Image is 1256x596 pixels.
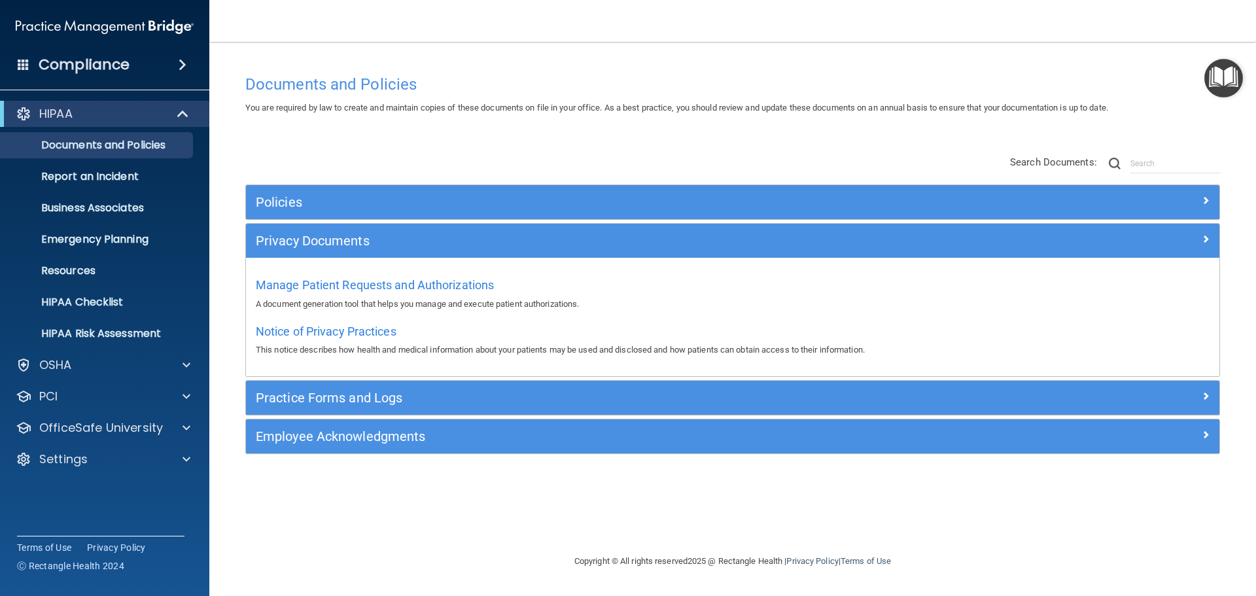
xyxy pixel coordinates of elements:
a: Privacy Policy [87,541,146,554]
h5: Employee Acknowledgments [256,429,966,444]
a: Employee Acknowledgments [256,426,1210,447]
a: Privacy Policy [786,556,838,566]
button: Open Resource Center [1204,59,1243,97]
p: HIPAA Risk Assessment [9,327,187,340]
p: OSHA [39,357,72,373]
p: Business Associates [9,202,187,215]
a: PCI [16,389,190,404]
h4: Documents and Policies [245,76,1220,93]
input: Search [1130,154,1220,173]
img: ic-search.3b580494.png [1109,158,1121,169]
p: A document generation tool that helps you manage and execute patient authorizations. [256,296,1210,312]
a: OfficeSafe University [16,420,190,436]
p: Emergency Planning [9,233,187,246]
p: HIPAA [39,106,73,122]
p: Settings [39,451,88,467]
p: PCI [39,389,58,404]
img: PMB logo [16,14,194,40]
h5: Practice Forms and Logs [256,391,966,405]
span: Search Documents: [1010,156,1097,168]
h5: Policies [256,195,966,209]
span: You are required by law to create and maintain copies of these documents on file in your office. ... [245,103,1108,113]
p: Resources [9,264,187,277]
a: Terms of Use [841,556,891,566]
a: HIPAA [16,106,190,122]
a: Practice Forms and Logs [256,387,1210,408]
a: Settings [16,451,190,467]
p: This notice describes how health and medical information about your patients may be used and disc... [256,342,1210,358]
a: OSHA [16,357,190,373]
span: Notice of Privacy Practices [256,324,396,338]
p: Documents and Policies [9,139,187,152]
p: OfficeSafe University [39,420,163,436]
p: HIPAA Checklist [9,296,187,309]
a: Terms of Use [17,541,71,554]
h5: Privacy Documents [256,234,966,248]
span: Manage Patient Requests and Authorizations [256,278,494,292]
h4: Compliance [39,56,130,74]
a: Policies [256,192,1210,213]
a: Manage Patient Requests and Authorizations [256,281,494,291]
p: Report an Incident [9,170,187,183]
span: Ⓒ Rectangle Health 2024 [17,559,124,572]
a: Privacy Documents [256,230,1210,251]
div: Copyright © All rights reserved 2025 @ Rectangle Health | | [494,540,971,582]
